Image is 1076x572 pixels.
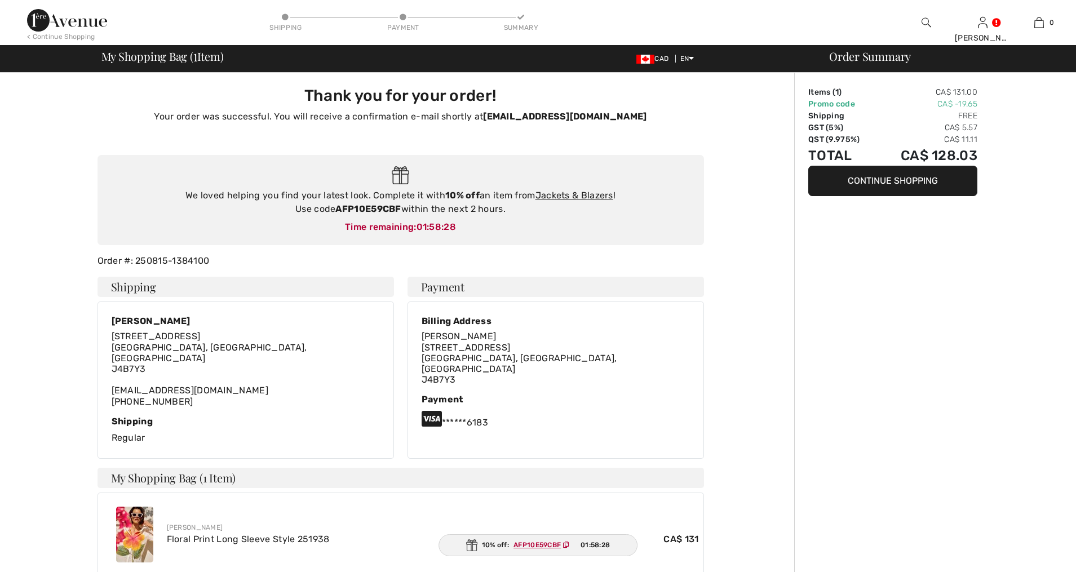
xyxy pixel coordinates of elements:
[663,533,698,546] span: CA$ 131
[101,51,224,62] span: My Shopping Bag ( Item)
[109,220,693,234] div: Time remaining:
[636,55,673,63] span: CAD
[386,23,420,33] div: Payment
[91,254,711,268] div: Order #: 250815-1384100
[392,166,409,185] img: Gift.svg
[439,534,638,556] div: 10% off:
[466,539,477,551] img: Gift.svg
[1050,17,1054,28] span: 0
[112,331,380,406] div: [EMAIL_ADDRESS][DOMAIN_NAME] [PHONE_NUMBER]
[1034,16,1044,29] img: My Bag
[335,203,401,214] strong: AFP10E59CBF
[104,110,697,123] p: Your order was successful. You will receive a confirmation e-mail shortly at
[109,189,693,216] div: We loved helping you find your latest look. Complete it with an item from ! Use code within the n...
[636,55,654,64] img: Canadian Dollar
[808,145,876,166] td: Total
[816,51,1069,62] div: Order Summary
[167,534,330,544] a: Floral Print Long Sleeve Style 251938
[581,540,610,550] span: 01:58:28
[978,17,988,28] a: Sign In
[167,522,699,533] div: [PERSON_NAME]
[445,190,480,201] strong: 10% off
[269,23,303,33] div: Shipping
[808,98,876,110] td: Promo code
[876,86,977,98] td: CA$ 131.00
[876,110,977,122] td: Free
[808,86,876,98] td: Items ( )
[98,277,394,297] h4: Shipping
[483,111,647,122] strong: [EMAIL_ADDRESS][DOMAIN_NAME]
[876,134,977,145] td: CA$ 11.11
[422,394,690,405] div: Payment
[876,122,977,134] td: CA$ 5.57
[422,342,617,385] span: [STREET_ADDRESS] [GEOGRAPHIC_DATA], [GEOGRAPHIC_DATA], [GEOGRAPHIC_DATA] J4B7Y3
[535,190,613,201] a: Jackets & Blazers
[116,507,153,562] img: Floral Print Long Sleeve Style 251938
[978,16,988,29] img: My Info
[112,416,380,427] div: Shipping
[27,9,107,32] img: 1ère Avenue
[922,16,931,29] img: search the website
[98,468,704,488] h4: My Shopping Bag (1 Item)
[808,166,977,196] button: Continue Shopping
[808,134,876,145] td: QST (9.975%)
[417,221,456,232] span: 01:58:28
[808,110,876,122] td: Shipping
[408,277,704,297] h4: Payment
[422,316,690,326] div: Billing Address
[513,541,561,549] ins: AFP10E59CBF
[504,23,538,33] div: Summary
[27,32,95,42] div: < Continue Shopping
[876,145,977,166] td: CA$ 128.03
[193,48,197,63] span: 1
[835,87,839,97] span: 1
[808,122,876,134] td: GST (5%)
[422,331,497,342] span: [PERSON_NAME]
[1011,16,1066,29] a: 0
[112,331,307,374] span: [STREET_ADDRESS] [GEOGRAPHIC_DATA], [GEOGRAPHIC_DATA], [GEOGRAPHIC_DATA] J4B7Y3
[955,32,1010,44] div: [PERSON_NAME]
[112,316,380,326] div: [PERSON_NAME]
[104,86,697,105] h3: Thank you for your order!
[876,98,977,110] td: CA$ -19.65
[112,416,380,445] div: Regular
[680,55,694,63] span: EN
